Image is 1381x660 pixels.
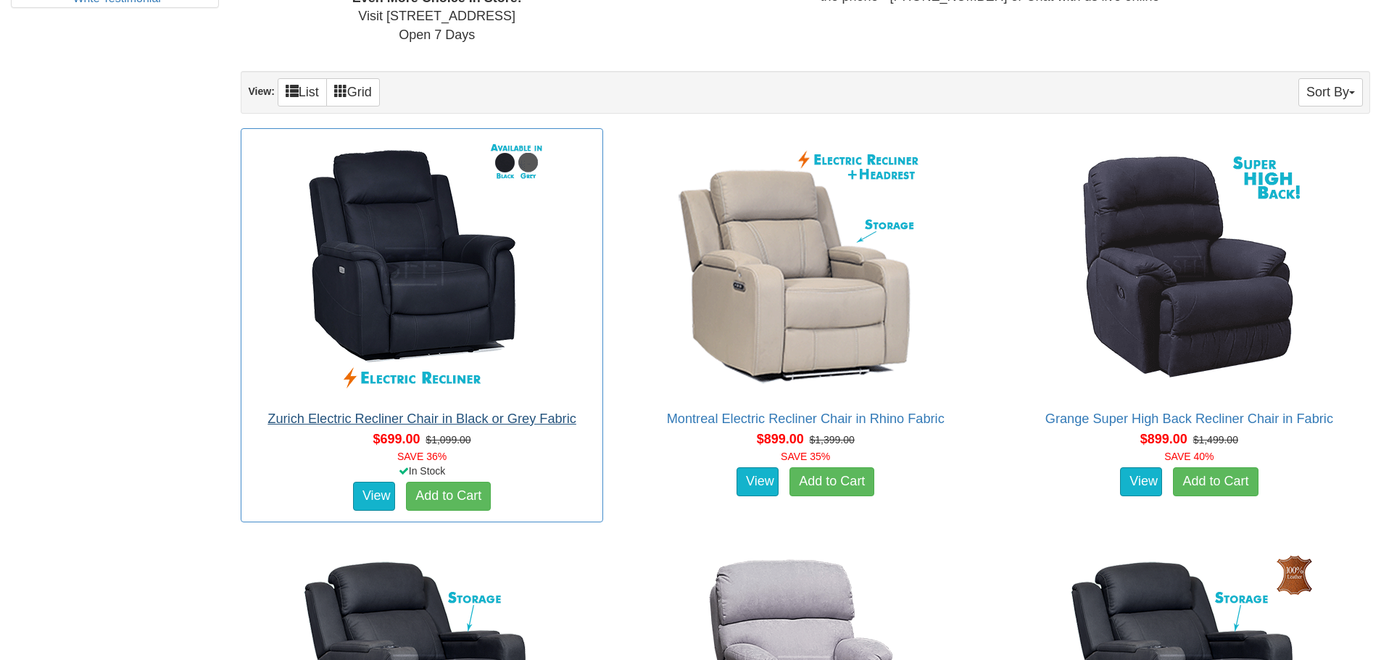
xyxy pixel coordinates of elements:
a: Add to Cart [789,467,874,496]
del: $1,399.00 [810,434,855,446]
a: Grid [326,78,380,106]
del: $1,099.00 [426,434,470,446]
div: In Stock [238,464,605,478]
a: Add to Cart [1173,467,1258,496]
img: Zurich Electric Recliner Chair in Black or Grey Fabric [291,136,552,397]
span: $899.00 [1140,432,1187,446]
img: Grange Super High Back Recliner Chair in Fabric [1058,136,1319,397]
button: Sort By [1298,78,1363,106]
span: $899.00 [757,432,804,446]
font: SAVE 36% [397,451,447,462]
font: SAVE 35% [781,451,830,462]
font: SAVE 40% [1164,451,1214,462]
a: View [1120,467,1162,496]
del: $1,499.00 [1193,434,1238,446]
a: List [278,78,327,106]
a: Montreal Electric Recliner Chair in Rhino Fabric [667,412,945,426]
strong: View: [248,85,274,97]
img: Montreal Electric Recliner Chair in Rhino Fabric [675,136,936,397]
span: $699.00 [373,432,420,446]
a: View [353,482,395,511]
a: View [737,467,779,496]
a: Add to Cart [406,482,491,511]
a: Grange Super High Back Recliner Chair in Fabric [1045,412,1333,426]
a: Zurich Electric Recliner Chair in Black or Grey Fabric [268,412,576,426]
